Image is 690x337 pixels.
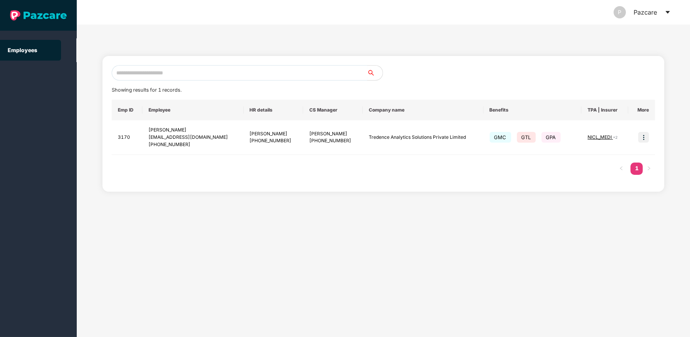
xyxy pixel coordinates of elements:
span: Showing results for 1 records. [112,87,182,93]
th: CS Manager [303,100,363,120]
div: [PHONE_NUMBER] [149,141,237,148]
div: [PERSON_NAME] [250,130,297,138]
span: GTL [517,132,536,143]
li: Next Page [643,163,655,175]
div: [PERSON_NAME] [309,130,357,138]
span: left [619,166,624,171]
span: search [367,70,383,76]
img: icon [638,132,649,143]
td: 3170 [112,120,142,155]
th: TPA | Insurer [581,100,628,120]
span: GPA [541,132,561,143]
li: Previous Page [615,163,627,175]
button: search [367,65,383,81]
div: [PERSON_NAME] [149,127,237,134]
span: NICL_MEDI [588,134,613,140]
span: P [618,6,622,18]
span: caret-down [665,9,671,15]
th: HR details [244,100,303,120]
button: left [615,163,627,175]
th: Employee [142,100,243,120]
a: Employees [8,47,37,53]
th: Benefits [484,100,582,120]
span: + 2 [613,135,617,140]
li: 1 [631,163,643,175]
th: Company name [363,100,483,120]
div: [PHONE_NUMBER] [309,137,357,145]
th: More [628,100,655,120]
span: GMC [490,132,511,143]
button: right [643,163,655,175]
a: 1 [631,163,643,174]
span: right [647,166,651,171]
div: [PHONE_NUMBER] [250,137,297,145]
div: [EMAIL_ADDRESS][DOMAIN_NAME] [149,134,237,141]
th: Emp ID [112,100,142,120]
td: Tredence Analytics Solutions Private Limited [363,120,483,155]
